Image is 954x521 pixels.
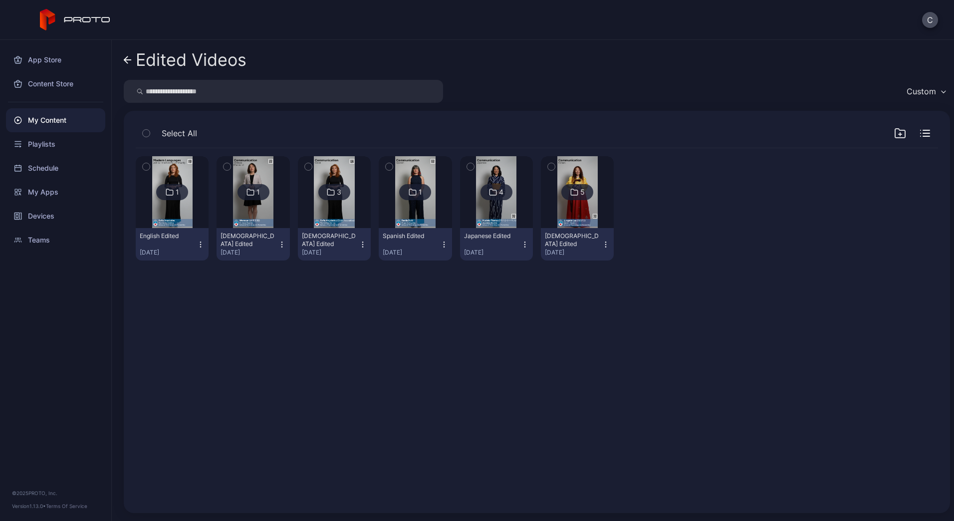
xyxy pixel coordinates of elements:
[580,188,585,197] div: 5
[256,188,260,197] div: 1
[6,72,105,96] a: Content Store
[124,48,246,72] a: Edited Videos
[140,232,195,240] div: English Edited
[337,188,341,197] div: 3
[379,228,452,260] button: Spanish Edited[DATE]
[140,249,197,257] div: [DATE]
[545,232,600,248] div: Korean Edited
[464,232,519,240] div: Japanese Edited
[545,249,602,257] div: [DATE]
[6,48,105,72] a: App Store
[922,12,938,28] button: C
[383,249,440,257] div: [DATE]
[12,489,99,497] div: © 2025 PROTO, Inc.
[902,80,950,103] button: Custom
[464,249,521,257] div: [DATE]
[46,503,87,509] a: Terms Of Service
[6,156,105,180] a: Schedule
[136,50,246,69] div: Edited Videos
[6,180,105,204] a: My Apps
[221,232,275,248] div: Chinese Edited
[6,228,105,252] a: Teams
[298,228,371,260] button: [DEMOGRAPHIC_DATA] Edited[DATE]
[302,232,357,248] div: Greek Edited
[217,228,289,260] button: [DEMOGRAPHIC_DATA] Edited[DATE]
[12,503,46,509] span: Version 1.13.0 •
[302,249,359,257] div: [DATE]
[907,86,936,96] div: Custom
[221,249,277,257] div: [DATE]
[6,204,105,228] a: Devices
[6,132,105,156] a: Playlists
[541,228,614,260] button: [DEMOGRAPHIC_DATA] Edited[DATE]
[176,188,179,197] div: 1
[460,228,533,260] button: Japanese Edited[DATE]
[162,127,197,139] span: Select All
[136,228,209,260] button: English Edited[DATE]
[6,108,105,132] a: My Content
[383,232,438,240] div: Spanish Edited
[419,188,422,197] div: 1
[499,188,503,197] div: 4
